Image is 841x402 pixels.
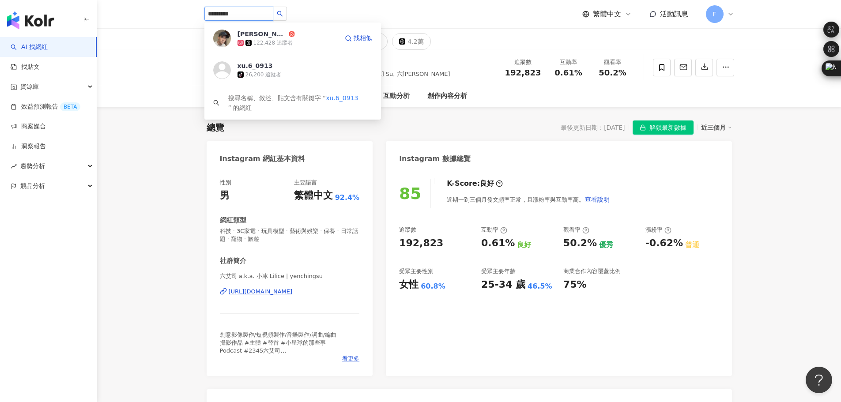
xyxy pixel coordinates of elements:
div: 男 [220,189,230,203]
div: 122,428 追蹤者 [253,39,293,47]
div: 繁體中文 [294,189,333,203]
div: 性別 [220,179,231,187]
span: search [213,100,219,106]
img: KOL Avatar [213,61,231,79]
img: logo [7,11,54,29]
div: 社群簡介 [220,256,246,266]
div: 受眾主要年齡 [481,267,516,275]
span: 競品分析 [20,176,45,196]
div: xu.6_0913 [238,61,273,70]
span: F [713,9,716,19]
span: 查看說明 [585,196,610,203]
div: 優秀 [599,240,613,250]
div: Instagram 網紅基本資料 [220,154,305,164]
div: K-Score : [447,179,503,188]
div: 互動分析 [383,91,410,101]
span: 192,823 [505,68,541,77]
span: 看更多 [342,355,359,363]
div: Instagram 數據總覽 [399,154,471,164]
img: KOL Avatar [213,30,231,47]
div: 0.61% [481,237,515,250]
span: 找相似 [354,34,372,43]
button: 查看說明 [585,191,610,208]
div: 漲粉率 [645,226,671,234]
div: 近期一到三個月發文頻率正常，且漲粉率與互動率高。 [447,191,610,208]
a: 找相似 [345,30,372,47]
div: 75% [563,278,587,292]
div: 追蹤數 [399,226,416,234]
div: 50.2% [563,237,597,250]
div: 追蹤數 [505,58,541,67]
span: 繁體中文 [593,9,621,19]
span: 0.61% [554,68,582,77]
a: searchAI 找網紅 [11,43,48,52]
div: [URL][DOMAIN_NAME] [229,288,293,296]
a: 商案媒合 [11,122,46,131]
div: 總覽 [207,121,224,134]
div: 互動率 [552,58,585,67]
a: [URL][DOMAIN_NAME] [220,288,360,296]
div: 觀看率 [596,58,630,67]
div: 60.8% [421,282,445,291]
div: 普通 [685,240,699,250]
div: 192,823 [399,237,443,250]
span: search [277,11,283,17]
div: 46.5% [528,282,552,291]
div: -0.62% [645,237,683,250]
div: 25-34 歲 [481,278,525,292]
span: 科技 · 3C家電 · 玩具模型 · 藝術與娛樂 · 保養 · 日常話題 · 寵物 · 旅遊 [220,227,360,243]
div: 近三個月 [701,122,732,133]
div: 網紅類型 [220,216,246,225]
div: 女性 [399,278,419,292]
span: 92.4% [335,193,360,203]
div: [PERSON_NAME] [238,30,287,38]
div: 互動率 [481,226,507,234]
div: 商業合作內容覆蓋比例 [563,267,621,275]
div: 4.2萬 [407,35,423,48]
span: rise [11,163,17,169]
span: 趨勢分析 [20,156,45,176]
div: 良好 [480,179,494,188]
div: 受眾主要性別 [399,267,434,275]
span: 六艾司 a.k.a. 小冰 Lilice | yenchingsu [220,272,360,280]
span: 活動訊息 [660,10,688,18]
div: 85 [399,184,421,203]
div: 觀看率 [563,226,589,234]
div: 創作內容分析 [427,91,467,101]
div: 最後更新日期：[DATE] [561,124,625,131]
button: 解鎖最新數據 [633,120,694,135]
span: xu.6_0913 [326,94,358,101]
div: 良好 [517,240,531,250]
span: 50.2% [599,68,626,77]
a: 洞察報告 [11,142,46,151]
span: 解鎖最新數據 [649,121,686,135]
div: 主要語言 [294,179,317,187]
span: 資源庫 [20,77,39,97]
iframe: Help Scout Beacon - Open [806,367,832,393]
a: 效益預測報告BETA [11,102,80,111]
div: 26,200 追蹤者 [245,71,282,79]
span: 創意影像製作/短視頻製作/音樂製作/詞曲/編曲 攝影作品 #主體 #替首 #小星球的那些事 Podcast #2345六艾司 🐱 @duchicat ✍️ @[DOMAIN_NAME] 👕 @h... [220,331,337,378]
div: 搜尋名稱、敘述、貼文含有關鍵字 “ ” 的網紅 [228,93,372,113]
a: 找貼文 [11,63,40,71]
button: 4.2萬 [392,33,430,50]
